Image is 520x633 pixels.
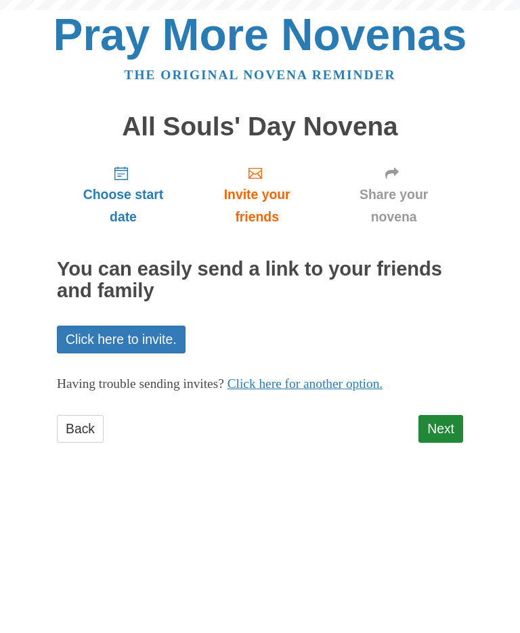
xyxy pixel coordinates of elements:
a: The original novena reminder [125,68,396,82]
span: Share your novena [338,183,450,228]
a: Click here for another option. [227,376,383,391]
a: Choose start date [57,154,190,235]
span: Choose start date [70,183,176,228]
a: Back [57,415,104,443]
span: Invite your friends [203,183,311,228]
a: Share your novena [324,154,463,235]
a: Click here to invite. [57,326,186,353]
h2: You can easily send a link to your friends and family [57,259,463,302]
h1: All Souls' Day Novena [57,112,463,141]
a: Pray More Novenas [53,9,467,60]
span: Having trouble sending invites? [57,376,224,391]
a: Invite your friends [190,154,324,235]
a: Next [418,415,463,443]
